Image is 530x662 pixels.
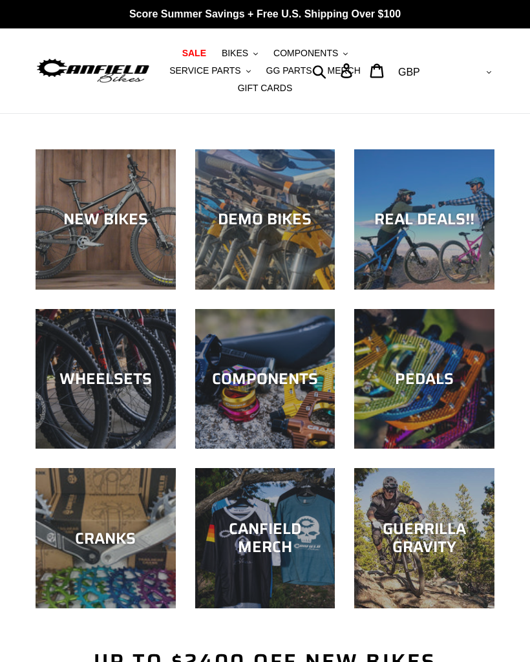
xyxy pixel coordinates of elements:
a: COMPONENTS [195,309,335,449]
a: CRANKS [36,468,176,608]
div: WHEELSETS [36,370,176,389]
a: WHEELSETS [36,309,176,449]
a: GIFT CARDS [231,80,299,97]
a: PEDALS [354,309,494,449]
a: SALE [176,45,213,62]
a: GG PARTS [260,62,319,80]
div: DEMO BIKES [195,210,335,229]
button: BIKES [215,45,264,62]
div: CRANKS [36,529,176,548]
span: SERVICE PARTS [169,65,240,76]
img: Canfield Bikes [36,56,151,85]
span: GIFT CARDS [238,83,293,94]
span: GG PARTS [266,65,312,76]
a: CANFIELD MERCH [195,468,335,608]
button: COMPONENTS [267,45,354,62]
a: NEW BIKES [36,149,176,290]
div: PEDALS [354,370,494,389]
div: COMPONENTS [195,370,335,389]
a: DEMO BIKES [195,149,335,290]
div: CANFIELD MERCH [195,520,335,557]
div: REAL DEALS!! [354,210,494,229]
button: SERVICE PARTS [163,62,257,80]
span: BIKES [222,48,248,59]
div: NEW BIKES [36,210,176,229]
span: SALE [182,48,206,59]
div: GUERRILLA GRAVITY [354,520,494,557]
a: GUERRILLA GRAVITY [354,468,494,608]
span: COMPONENTS [273,48,338,59]
a: REAL DEALS!! [354,149,494,290]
